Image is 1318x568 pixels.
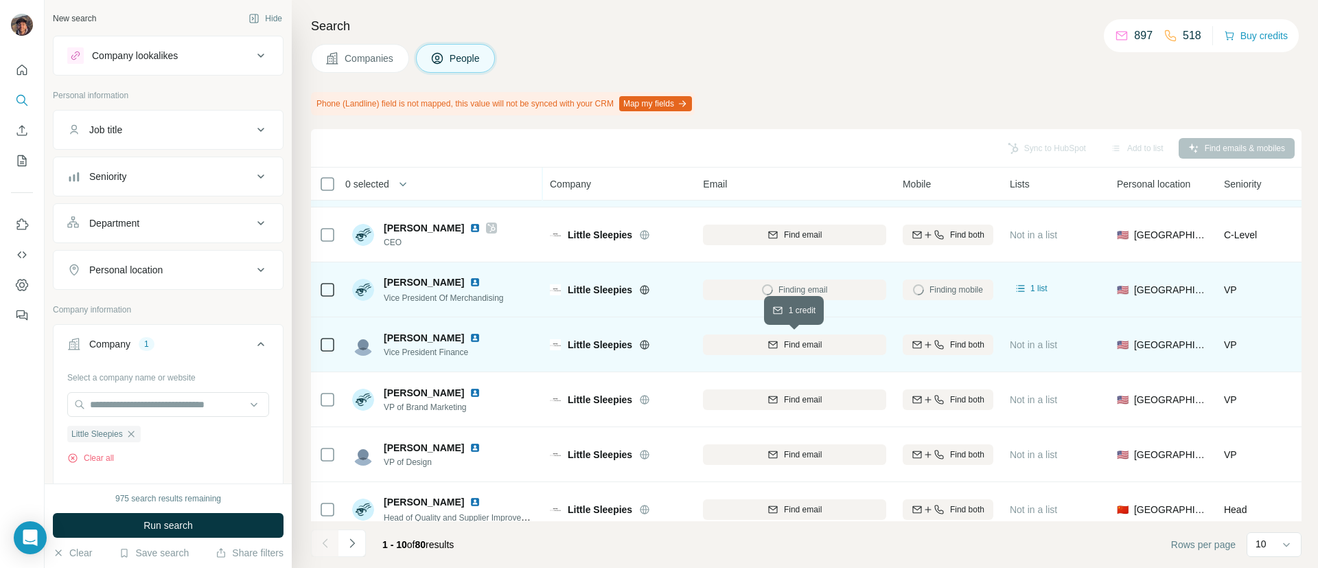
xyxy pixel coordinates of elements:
[784,339,822,351] span: Find email
[384,331,464,345] span: [PERSON_NAME]
[67,452,114,464] button: Clear all
[1117,283,1129,297] span: 🇺🇸
[143,519,193,532] span: Run search
[903,225,993,245] button: Find both
[1010,229,1057,240] span: Not in a list
[903,334,993,355] button: Find both
[384,441,464,455] span: [PERSON_NAME]
[1117,448,1129,462] span: 🇺🇸
[1224,26,1288,45] button: Buy credits
[53,513,284,538] button: Run search
[407,539,415,550] span: of
[1183,27,1201,44] p: 518
[1117,338,1129,352] span: 🇺🇸
[903,499,993,520] button: Find both
[54,113,283,146] button: Job title
[703,177,727,191] span: Email
[568,448,632,462] span: Little Sleepies
[89,263,163,277] div: Personal location
[950,448,984,461] span: Find both
[1117,503,1129,516] span: 🇨🇳
[703,499,886,520] button: Find email
[470,277,481,288] img: LinkedIn logo
[54,328,283,366] button: Company1
[784,394,822,406] span: Find email
[352,389,374,411] img: Avatar
[1134,283,1207,297] span: [GEOGRAPHIC_DATA]
[382,539,454,550] span: results
[784,448,822,461] span: Find email
[1117,177,1190,191] span: Personal location
[568,393,632,407] span: Little Sleepies
[470,223,481,234] img: LinkedIn logo
[92,49,178,63] div: Company lookalikes
[53,89,284,102] p: Personal information
[11,212,33,237] button: Use Surfe on LinkedIn
[550,177,591,191] span: Company
[1224,504,1247,515] span: Head
[53,12,96,25] div: New search
[119,546,189,560] button: Save search
[1010,449,1057,460] span: Not in a list
[1010,339,1057,350] span: Not in a list
[903,389,993,410] button: Find both
[703,389,886,410] button: Find email
[11,88,33,113] button: Search
[384,495,464,509] span: [PERSON_NAME]
[311,92,695,115] div: Phone (Landline) field is not mapped, this value will not be synced with your CRM
[67,366,269,384] div: Select a company name or website
[568,228,632,242] span: Little Sleepies
[703,444,886,465] button: Find email
[384,293,504,303] span: Vice President Of Merchandising
[384,221,464,235] span: [PERSON_NAME]
[352,499,374,521] img: Avatar
[11,273,33,297] button: Dashboard
[568,283,632,297] span: Little Sleepies
[550,339,561,350] img: Logo of Little Sleepies
[71,428,123,440] span: Little Sleepies
[1224,284,1237,295] span: VP
[54,207,283,240] button: Department
[550,284,561,295] img: Logo of Little Sleepies
[11,148,33,173] button: My lists
[11,58,33,82] button: Quick start
[239,8,292,29] button: Hide
[384,275,464,289] span: [PERSON_NAME]
[550,229,561,240] img: Logo of Little Sleepies
[384,386,464,400] span: [PERSON_NAME]
[568,503,632,516] span: Little Sleepies
[54,39,283,72] button: Company lookalikes
[784,229,822,241] span: Find email
[384,346,486,359] span: Vice President Finance
[352,279,374,301] img: Avatar
[139,338,154,350] div: 1
[470,387,481,398] img: LinkedIn logo
[89,337,130,351] div: Company
[1117,228,1129,242] span: 🇺🇸
[450,52,481,65] span: People
[115,492,221,505] div: 975 search results remaining
[89,216,139,230] div: Department
[550,394,561,405] img: Logo of Little Sleepies
[470,332,481,343] img: LinkedIn logo
[1224,339,1237,350] span: VP
[11,303,33,328] button: Feedback
[703,334,886,355] button: Find email
[784,503,822,516] span: Find email
[345,177,389,191] span: 0 selected
[1134,393,1207,407] span: [GEOGRAPHIC_DATA]
[384,401,486,413] span: VP of Brand Marketing
[550,449,561,460] img: Logo of Little Sleepies
[903,177,931,191] span: Mobile
[1134,503,1207,516] span: [GEOGRAPHIC_DATA]
[54,160,283,193] button: Seniority
[903,444,993,465] button: Find both
[216,546,284,560] button: Share filters
[1256,537,1267,551] p: 10
[1134,228,1207,242] span: [GEOGRAPHIC_DATA]
[1171,538,1236,552] span: Rows per page
[384,456,486,468] span: VP of Design
[53,304,284,316] p: Company information
[703,225,886,245] button: Find email
[1030,282,1048,295] span: 1 list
